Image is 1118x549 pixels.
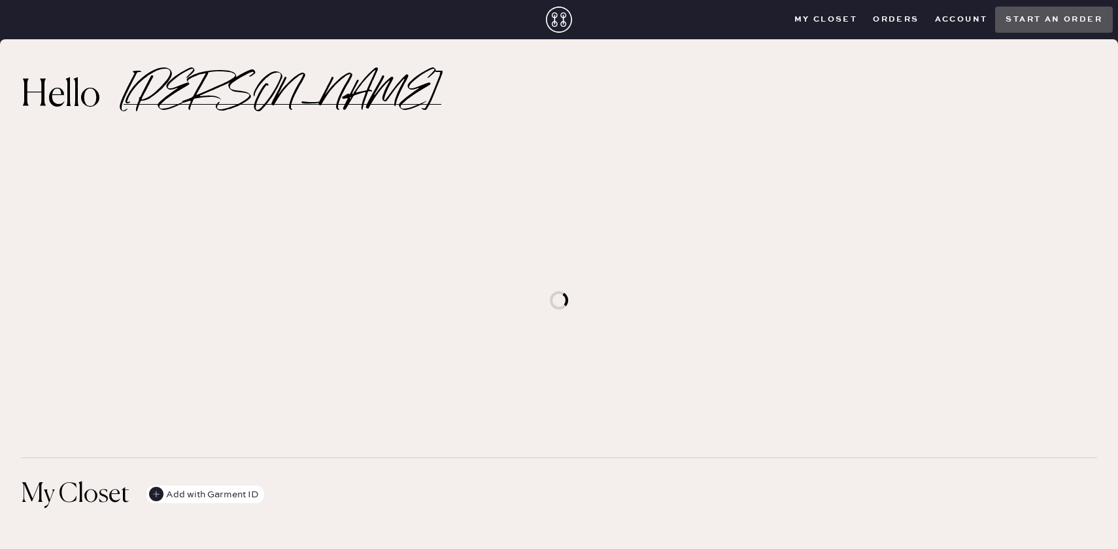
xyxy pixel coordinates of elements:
[865,10,926,29] button: Orders
[21,479,129,510] h1: My Closet
[995,7,1113,33] button: Start an order
[149,486,259,504] div: Add with Garment ID
[927,10,996,29] button: Account
[124,88,441,105] h2: [PERSON_NAME]
[21,80,124,112] h2: Hello
[146,486,264,503] button: Add with Garment ID
[787,10,866,29] button: My Closet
